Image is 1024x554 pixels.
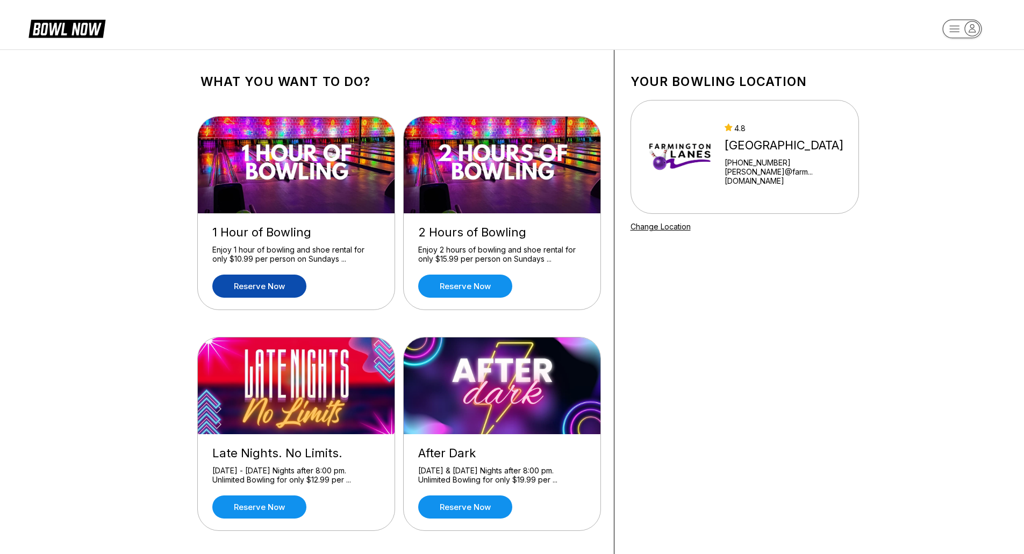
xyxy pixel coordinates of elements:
a: Reserve now [418,495,512,519]
div: 1 Hour of Bowling [212,225,380,240]
a: Change Location [631,222,691,231]
div: Late Nights. No Limits. [212,446,380,461]
div: [DATE] & [DATE] Nights after 8:00 pm. Unlimited Bowling for only $19.99 per ... [418,466,586,485]
a: Reserve now [212,495,306,519]
div: 4.8 [725,124,854,133]
img: After Dark [404,337,601,434]
a: Reserve now [418,275,512,298]
h1: Your bowling location [631,74,859,89]
div: [PHONE_NUMBER] [725,158,854,167]
img: 2 Hours of Bowling [404,117,601,213]
div: [DATE] - [DATE] Nights after 8:00 pm. Unlimited Bowling for only $12.99 per ... [212,466,380,485]
img: Late Nights. No Limits. [198,337,396,434]
div: Enjoy 2 hours of bowling and shoe rental for only $15.99 per person on Sundays ... [418,245,586,264]
h1: What you want to do? [200,74,598,89]
a: Reserve now [212,275,306,298]
img: 1 Hour of Bowling [198,117,396,213]
div: 2 Hours of Bowling [418,225,586,240]
div: After Dark [418,446,586,461]
img: Farmington Lanes [645,117,715,197]
div: [GEOGRAPHIC_DATA] [725,138,854,153]
a: [PERSON_NAME]@farm...[DOMAIN_NAME] [725,167,854,185]
div: Enjoy 1 hour of bowling and shoe rental for only $10.99 per person on Sundays ... [212,245,380,264]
